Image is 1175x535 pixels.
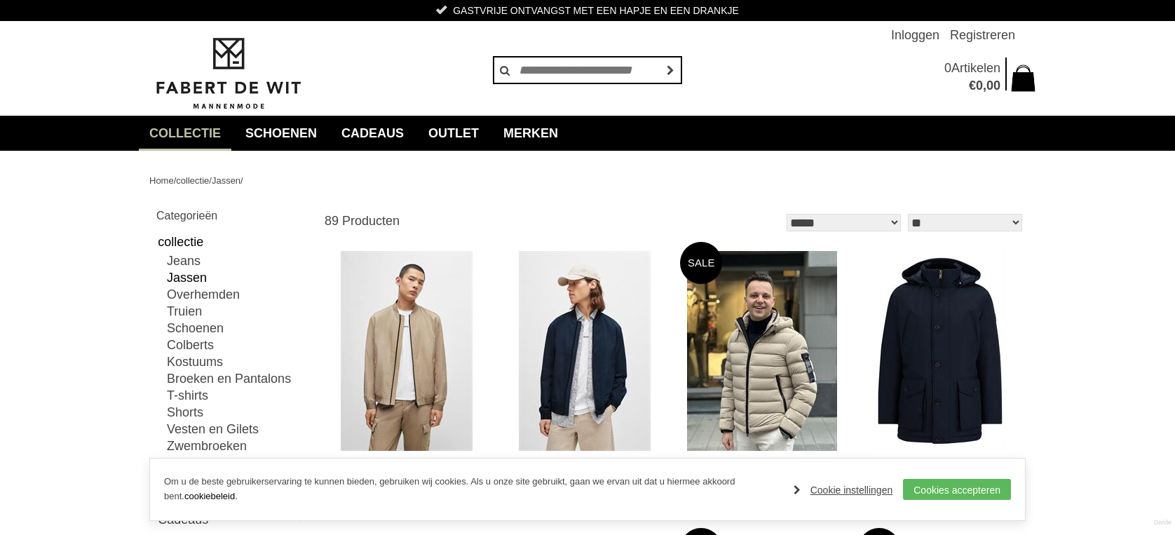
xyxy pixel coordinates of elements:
a: Kostuums [167,353,307,370]
span: Artikelen [951,61,1000,75]
a: Cookie instellingen [794,480,893,501]
a: collectie [156,231,307,252]
a: Registreren [950,21,1015,49]
p: Om u de beste gebruikerservaring te kunnen bieden, gebruiken wij cookies. Als u onze site gebruik... [164,475,780,504]
a: Broeken en Pantalons [167,370,307,387]
span: 89 Producten [325,214,400,228]
a: cookiebeleid [184,491,235,501]
span: , [983,79,986,93]
a: Jeans [167,252,307,269]
img: Fabert de Wit [149,36,307,111]
a: Inloggen [891,21,939,49]
a: collectie [139,116,231,151]
span: / [209,175,212,186]
a: Outlet [418,116,489,151]
a: Schoenen [167,320,307,337]
span: 0 [944,61,951,75]
span: 0 [976,79,983,93]
img: PEUTEREY Peu4863 01191861 Jassen [687,251,837,451]
a: Jassen [212,175,240,186]
h2: Categorieën [156,207,307,224]
a: Colberts [167,337,307,353]
a: Overhemden [167,286,307,303]
img: BOSS 50513937 Jassen [341,251,473,451]
a: T-shirts [167,387,307,404]
a: collectie [176,175,209,186]
a: Jassen [167,269,307,286]
a: Schoenen [235,116,327,151]
a: Cadeaus [331,116,414,151]
span: 00 [986,79,1000,93]
a: Truien [167,303,307,320]
a: Merken [493,116,569,151]
img: BOSS 50513937 Jassen [519,251,651,451]
span: / [240,175,243,186]
a: Zwembroeken [167,438,307,454]
a: Polo's [167,454,307,471]
a: Home [149,175,174,186]
img: BOSS 50499551 Jassen [874,251,1006,451]
a: Vesten en Gilets [167,421,307,438]
span: / [174,175,177,186]
span: € [969,79,976,93]
a: Divide [1154,514,1171,531]
a: Shorts [167,404,307,421]
a: Cookies accepteren [903,479,1011,500]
